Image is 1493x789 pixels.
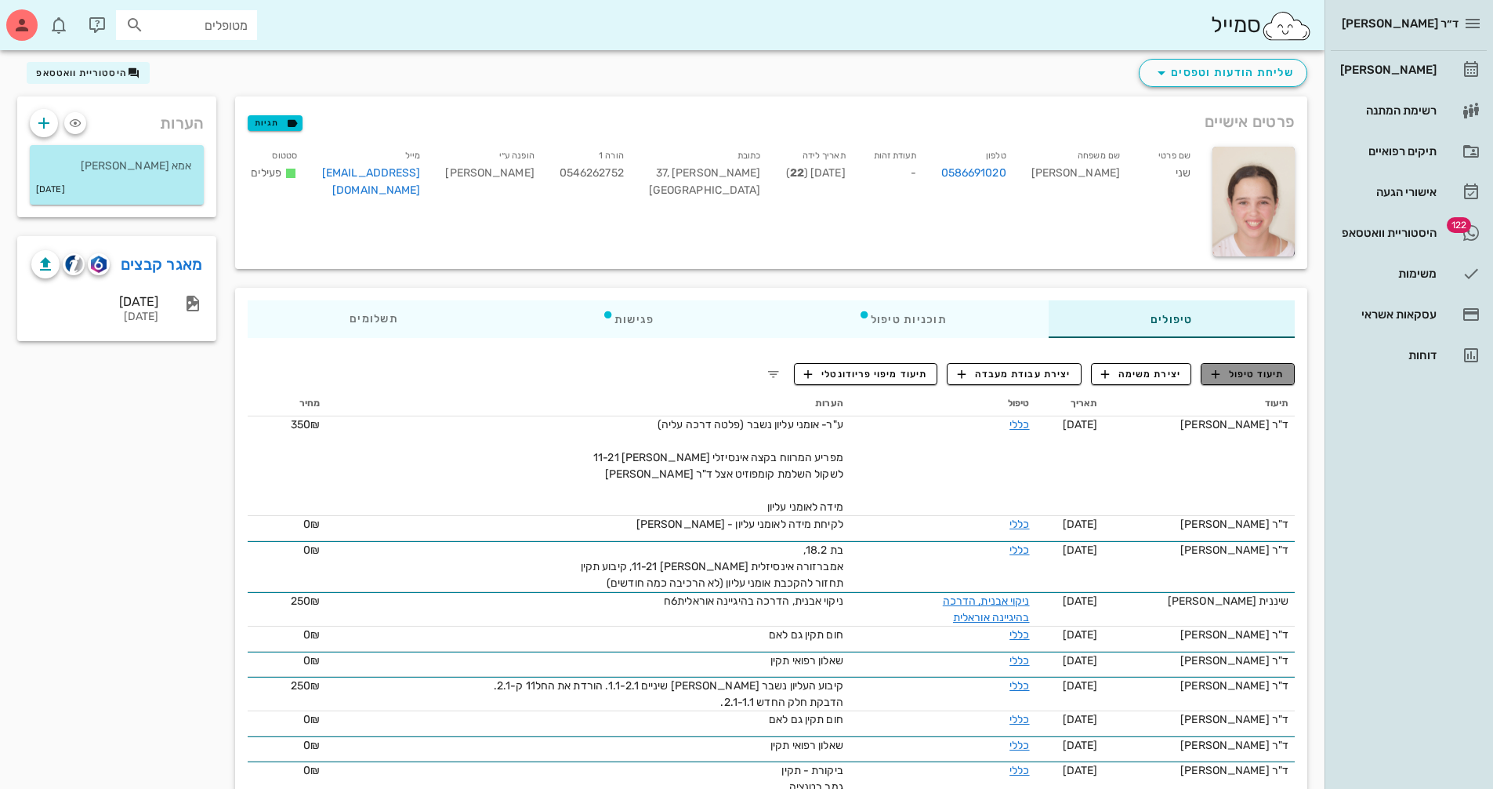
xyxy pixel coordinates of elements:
button: יצירת משימה [1091,363,1192,385]
span: קיבוע העליון נשבר [PERSON_NAME] שיניים 1.1-2.1. הורדת את החל11 ק-2.1. הדבקת חלק החדש 2.1-1.1. [494,679,843,709]
small: [DATE] [36,181,65,198]
span: [DATE] [1063,764,1098,777]
span: 0₪ [303,764,320,777]
span: [DATE] ( ) [786,166,846,180]
span: [DATE] [1063,654,1098,667]
div: [PERSON_NAME] [1337,64,1437,76]
div: ד"ר [PERSON_NAME] [1110,678,1288,694]
div: ד"ר [PERSON_NAME] [1110,737,1288,754]
a: כללי [1009,518,1029,531]
a: כללי [1009,739,1029,752]
span: פעילים [251,166,281,180]
div: שני [1132,144,1203,209]
span: יצירת משימה [1101,367,1181,381]
span: ע"ר- אומני עליון נשבר (פלטה דרכה עליה) מפריע המרווח בקצה אינסיזלי [PERSON_NAME] 11-21 לשקול השלמת... [593,418,843,514]
span: ד״ר [PERSON_NAME] [1342,16,1459,31]
div: ד"ר [PERSON_NAME] [1110,653,1288,669]
a: כללי [1009,764,1029,777]
div: [PERSON_NAME] [433,144,546,209]
div: שיננית [PERSON_NAME] [1110,593,1288,609]
button: cliniview logo [63,253,85,275]
th: טיפול [850,391,1036,416]
a: כללי [1009,544,1029,557]
span: חום תקין גם לאם [769,628,843,642]
a: כללי [1009,679,1029,693]
small: הופנה ע״י [499,151,535,161]
th: מחיר [248,391,326,416]
span: שליחת הודעות וטפסים [1152,64,1294,82]
th: הערות [326,391,850,416]
div: ד"ר [PERSON_NAME] [1110,762,1288,779]
div: עסקאות אשראי [1337,308,1437,321]
th: תאריך [1036,391,1104,416]
span: [PERSON_NAME] 37 [656,166,761,180]
span: , [667,166,669,180]
span: 0₪ [303,654,320,667]
div: ד"ר [PERSON_NAME] [1110,416,1288,433]
span: יצירת עבודת מעבדה [958,367,1071,381]
div: רשימת המתנה [1337,104,1437,117]
span: [DATE] [1063,418,1098,431]
span: [DATE] [1063,594,1098,608]
span: שאלון רפואי תקין [770,654,843,667]
div: אישורי הגעה [1337,186,1437,198]
div: תוכניות טיפול [756,300,1049,338]
a: אישורי הגעה [1331,173,1487,211]
span: ניקוי אבנית, הדרכה בהיגיינה אוראלית6ח [664,594,843,608]
div: [DATE] [31,294,158,309]
span: [DATE] [1063,713,1098,726]
a: עסקאות אשראי [1331,296,1487,333]
span: תג [1447,217,1471,233]
strong: 22 [790,166,804,180]
button: romexis logo [88,253,110,275]
span: תג [46,13,56,22]
th: תיעוד [1103,391,1295,416]
a: דוחות [1331,336,1487,374]
span: [DATE] [1063,518,1098,531]
button: תגיות [248,115,303,131]
span: 0₪ [303,628,320,642]
span: לקיחת מידה לאומני עליון - [PERSON_NAME] [636,518,843,531]
a: תיקים רפואיים [1331,133,1487,170]
span: 350₪ [291,418,320,431]
button: תיעוד טיפול [1201,363,1295,385]
small: תאריך לידה [803,151,846,161]
div: הערות [17,96,216,142]
div: ד"ר [PERSON_NAME] [1110,627,1288,643]
span: בת 18.2, אמברזורה אינסיזלית [PERSON_NAME] 11-21, קיבוע תקין תחזור להקכבת אומני עליון (לא הרכיבה כ... [581,544,843,590]
span: תיעוד טיפול [1212,367,1285,381]
img: cliniview logo [65,255,83,273]
span: [DATE] [1063,628,1098,642]
a: כללי [1009,713,1029,726]
div: ד"ר [PERSON_NAME] [1110,542,1288,558]
span: 250₪ [291,594,320,608]
a: [EMAIL_ADDRESS][DOMAIN_NAME] [322,166,421,197]
span: [DATE] [1063,544,1098,557]
small: הורה 1 [599,151,624,161]
small: שם משפחה [1078,151,1120,161]
div: פגישות [500,300,756,338]
div: ד"ר [PERSON_NAME] [1110,516,1288,533]
span: [GEOGRAPHIC_DATA] [649,184,761,197]
small: כתובת [737,151,761,161]
button: היסטוריית וואטסאפ [27,62,150,84]
span: 0₪ [303,518,320,531]
small: תעודת זהות [874,151,916,161]
img: romexis logo [91,256,106,273]
button: יצירת עבודת מעבדה [947,363,1081,385]
span: היסטוריית וואטסאפ [36,67,127,78]
div: טיפולים [1049,300,1295,338]
div: [PERSON_NAME] [1019,144,1132,209]
span: [DATE] [1063,739,1098,752]
span: 0₪ [303,713,320,726]
div: סמייל [1211,9,1312,42]
a: מאגר קבצים [121,252,203,277]
button: שליחת הודעות וטפסים [1139,59,1307,87]
a: [PERSON_NAME] [1331,51,1487,89]
div: 0546262752 [560,165,624,182]
span: שאלון רפואי תקין [770,739,843,752]
span: [DATE] [1063,679,1098,693]
span: פרטים אישיים [1205,109,1295,134]
a: משימות [1331,255,1487,293]
div: היסטוריית וואטסאפ [1337,227,1437,239]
